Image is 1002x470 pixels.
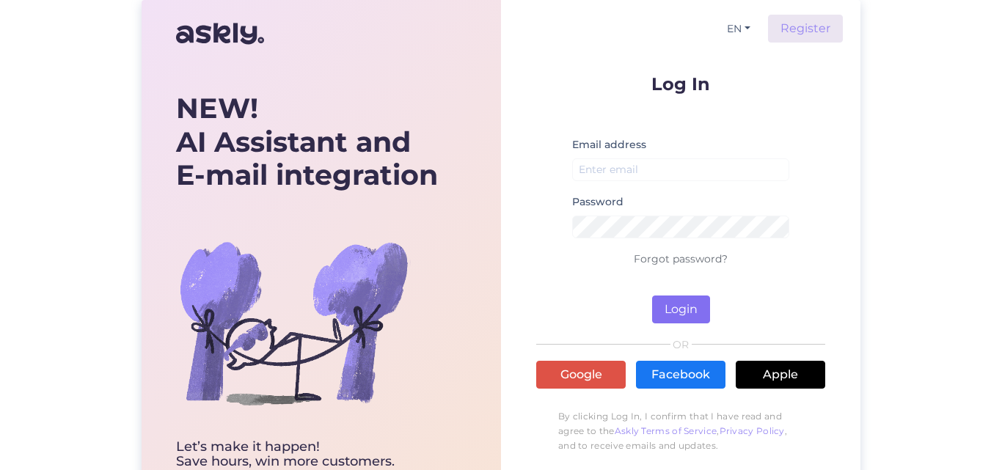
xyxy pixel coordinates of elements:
[636,361,725,389] a: Facebook
[176,91,258,125] b: NEW!
[736,361,825,389] a: Apple
[572,194,623,210] label: Password
[176,205,411,440] img: bg-askly
[720,425,785,436] a: Privacy Policy
[536,361,626,389] a: Google
[176,16,264,51] img: Askly
[768,15,843,43] a: Register
[572,158,789,181] input: Enter email
[670,339,692,350] span: OR
[536,402,825,460] p: By clicking Log In, I confirm that I have read and agree to the , , and to receive emails and upd...
[536,75,825,93] p: Log In
[572,137,646,153] label: Email address
[721,18,756,40] button: EN
[634,252,728,265] a: Forgot password?
[176,92,438,192] div: AI Assistant and E-mail integration
[176,440,438,469] div: Let’s make it happen! Save hours, win more customers.
[652,295,710,323] button: Login
[615,425,717,436] a: Askly Terms of Service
